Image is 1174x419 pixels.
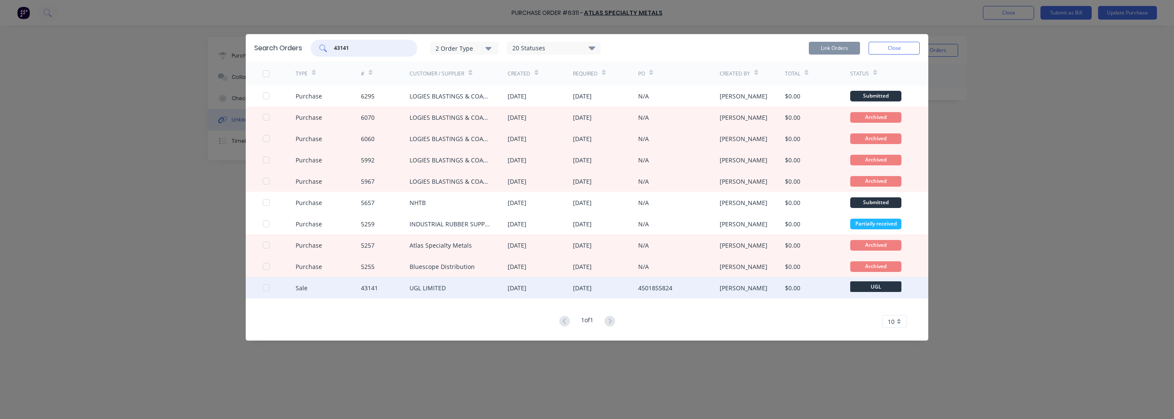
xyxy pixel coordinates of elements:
[638,177,649,186] div: N/A
[296,70,308,78] div: TYPE
[785,262,800,271] div: $0.00
[720,92,767,101] div: [PERSON_NAME]
[410,113,491,122] div: LOGIES BLASTINGS & COATINGS
[638,156,649,165] div: N/A
[850,197,901,208] div: Submitted
[850,261,901,272] div: Archived
[573,220,592,228] div: [DATE]
[720,113,767,122] div: [PERSON_NAME]
[720,70,750,78] div: Created By
[850,240,901,251] div: Archived
[573,156,592,165] div: [DATE]
[508,262,526,271] div: [DATE]
[638,134,649,143] div: N/A
[638,220,649,228] div: N/A
[508,92,526,101] div: [DATE]
[850,281,901,292] span: UGL
[720,283,767,292] div: [PERSON_NAME]
[638,92,649,101] div: N/A
[785,220,800,228] div: $0.00
[410,198,426,207] div: NHTB
[573,113,592,122] div: [DATE]
[573,241,592,250] div: [DATE]
[720,262,767,271] div: [PERSON_NAME]
[333,44,404,52] input: Search orders...
[508,283,526,292] div: [DATE]
[361,220,375,228] div: 5259
[581,315,593,328] div: 1 of 1
[785,113,800,122] div: $0.00
[436,43,493,52] div: 2 Order Type
[785,241,800,250] div: $0.00
[254,43,302,53] div: Search Orders
[508,113,526,122] div: [DATE]
[785,156,800,165] div: $0.00
[296,220,322,228] div: Purchase
[720,220,767,228] div: [PERSON_NAME]
[296,262,322,271] div: Purchase
[508,177,526,186] div: [DATE]
[410,220,491,228] div: INDUSTRIAL RUBBER SUPPLIES
[410,134,491,143] div: LOGIES BLASTINGS & COATINGS
[638,198,649,207] div: N/A
[720,177,767,186] div: [PERSON_NAME]
[850,91,901,101] div: Submitted
[869,42,920,55] button: Close
[573,262,592,271] div: [DATE]
[850,219,901,229] div: Partially received
[361,198,375,207] div: 5657
[361,177,375,186] div: 5967
[361,134,375,143] div: 6060
[430,42,498,55] button: 2 Order Type
[785,198,800,207] div: $0.00
[296,283,308,292] div: Sale
[296,156,322,165] div: Purchase
[296,177,322,186] div: Purchase
[785,177,800,186] div: $0.00
[410,92,491,101] div: LOGIES BLASTINGS & COATINGS
[361,156,375,165] div: 5992
[850,70,869,78] div: Status
[508,198,526,207] div: [DATE]
[785,70,800,78] div: Total
[809,42,860,55] button: Link Orders
[361,92,375,101] div: 6295
[361,283,378,292] div: 43141
[573,134,592,143] div: [DATE]
[410,262,475,271] div: Bluescope Distribution
[508,134,526,143] div: [DATE]
[508,241,526,250] div: [DATE]
[361,241,375,250] div: 5257
[720,241,767,250] div: [PERSON_NAME]
[850,112,901,123] div: Archived
[638,70,645,78] div: PO
[296,241,322,250] div: Purchase
[888,317,895,326] span: 10
[361,113,375,122] div: 6070
[850,176,901,187] div: Archived
[508,220,526,228] div: [DATE]
[720,134,767,143] div: [PERSON_NAME]
[850,133,901,144] div: Archived
[573,92,592,101] div: [DATE]
[296,113,322,122] div: Purchase
[410,156,491,165] div: LOGIES BLASTINGS & COATINGS
[785,134,800,143] div: $0.00
[850,155,901,165] div: Archived
[508,156,526,165] div: [DATE]
[410,241,472,250] div: Atlas Specialty Metals
[638,262,649,271] div: N/A
[573,198,592,207] div: [DATE]
[410,177,491,186] div: LOGIES BLASTINGS & COATINGS
[410,283,446,292] div: UGL LIMITED
[720,156,767,165] div: [PERSON_NAME]
[638,113,649,122] div: N/A
[638,241,649,250] div: N/A
[638,283,672,292] div: 4501855824
[410,70,464,78] div: Customer / Supplier
[361,70,364,78] div: #
[508,70,530,78] div: Created
[507,43,600,53] div: 20 Statuses
[720,198,767,207] div: [PERSON_NAME]
[361,262,375,271] div: 5255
